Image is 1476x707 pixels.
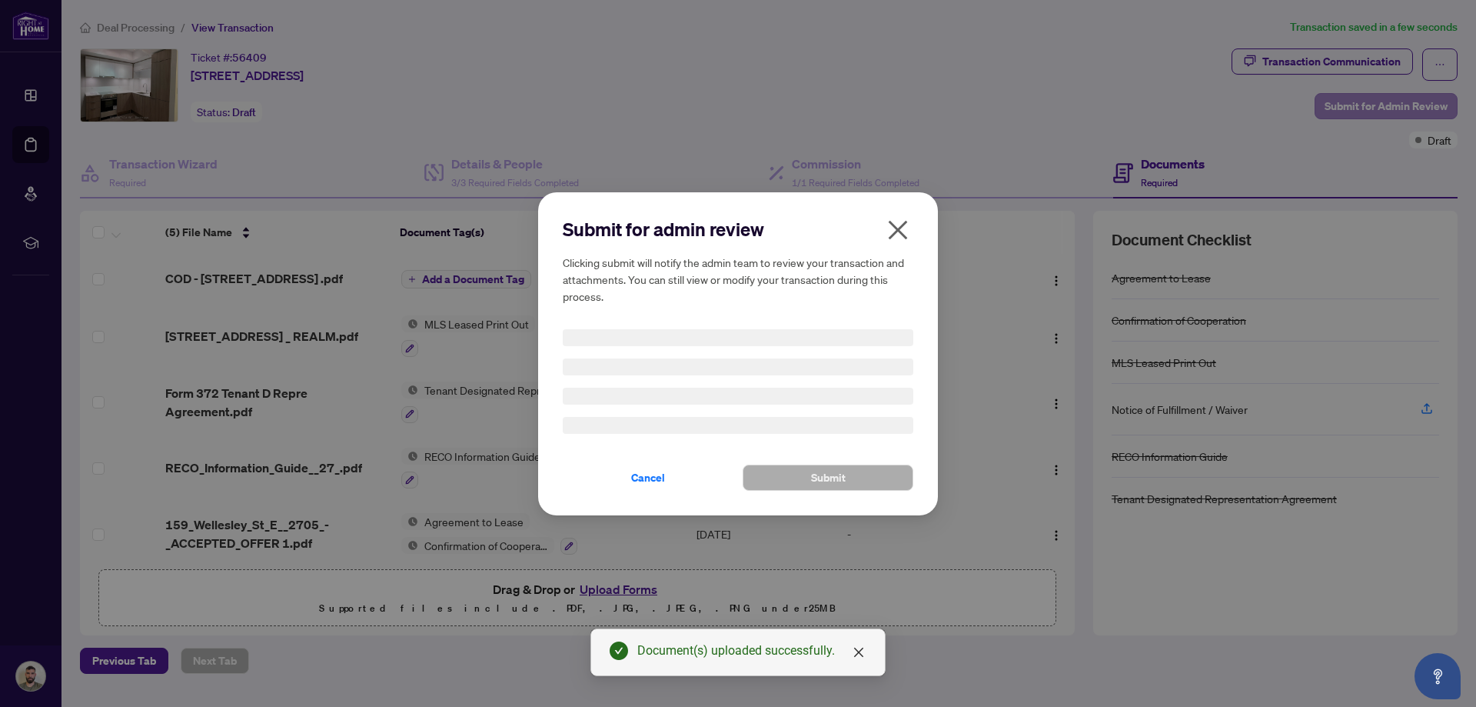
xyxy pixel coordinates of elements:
button: Open asap [1414,653,1461,699]
span: Cancel [631,465,665,490]
h2: Submit for admin review [563,217,913,242]
span: check-circle [610,642,628,660]
button: Cancel [563,465,733,491]
span: close [886,218,910,242]
h5: Clicking submit will notify the admin team to review your transaction and attachments. You can st... [563,254,913,305]
div: Document(s) uploaded successfully. [637,642,866,660]
a: Close [850,644,867,661]
span: close [853,646,865,659]
button: Submit [743,465,913,491]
